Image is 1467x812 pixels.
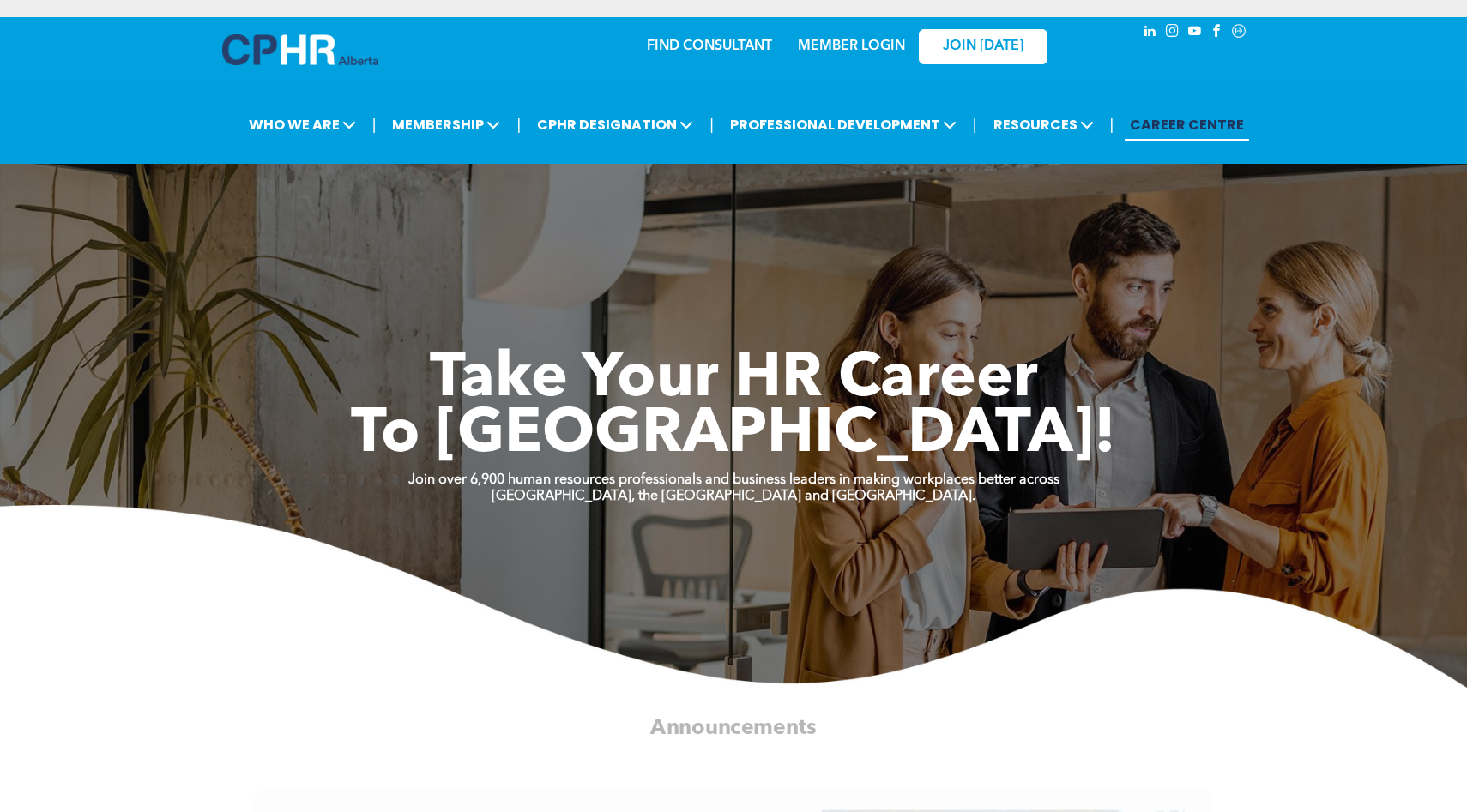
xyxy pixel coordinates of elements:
[387,109,505,141] span: MEMBERSHIP
[798,39,905,53] a: MEMBER LOGIN
[1140,21,1159,45] a: linkedin
[1110,107,1114,142] li: |
[919,29,1047,64] a: JOIN [DATE]
[408,473,1059,487] strong: Join over 6,900 human resources professionals and business leaders in making workplaces better ac...
[943,39,1023,55] span: JOIN [DATE]
[1207,21,1226,45] a: facebook
[430,349,1038,411] span: Take Your HR Career
[222,34,378,65] img: A blue and white logo for cp alberta
[1125,109,1249,141] a: CAREER CENTRE
[532,109,698,141] span: CPHR DESIGNATION
[973,107,977,142] li: |
[709,107,714,142] li: |
[1185,21,1204,45] a: youtube
[1229,21,1248,45] a: Social network
[492,490,975,503] strong: [GEOGRAPHIC_DATA], the [GEOGRAPHIC_DATA] and [GEOGRAPHIC_DATA].
[650,718,816,739] span: Announcements
[516,107,521,142] li: |
[372,107,377,142] li: |
[351,405,1116,466] span: To [GEOGRAPHIC_DATA]!
[244,109,361,141] span: WHO WE ARE
[1162,21,1181,45] a: instagram
[647,39,772,53] a: FIND CONSULTANT
[725,109,962,141] span: PROFESSIONAL DEVELOPMENT
[988,109,1099,141] span: RESOURCES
